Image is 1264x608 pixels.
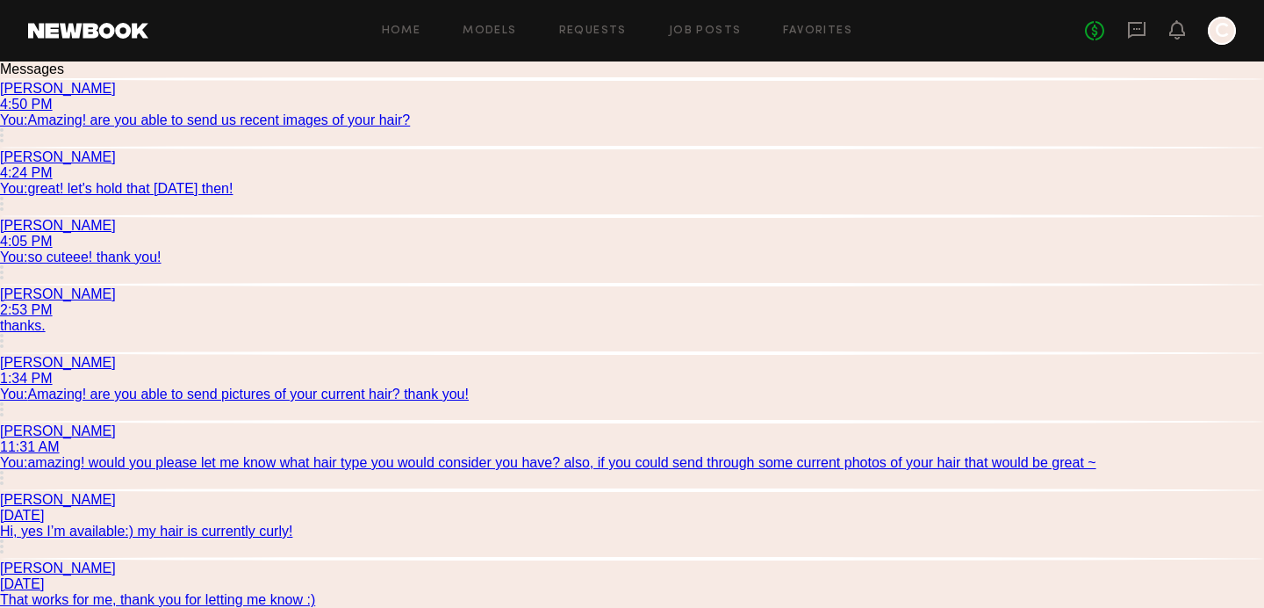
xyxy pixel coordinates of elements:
a: Home [382,25,421,37]
a: Job Posts [669,25,742,37]
a: C [1208,17,1236,45]
a: Models [463,25,516,37]
a: Requests [559,25,627,37]
a: Favorites [783,25,852,37]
